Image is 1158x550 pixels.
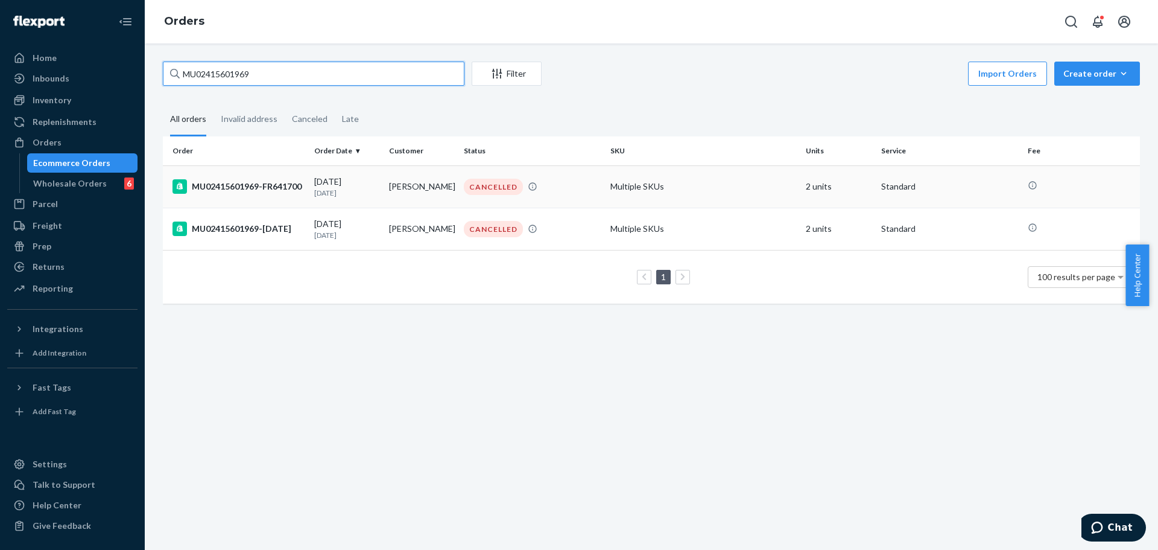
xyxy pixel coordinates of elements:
[7,319,138,339] button: Integrations
[170,103,206,136] div: All orders
[7,194,138,214] a: Parcel
[33,116,96,128] div: Replenishments
[7,69,138,88] a: Inbounds
[163,62,464,86] input: Search orders
[163,136,309,165] th: Order
[801,165,876,208] td: 2 units
[7,475,138,494] button: Talk to Support
[1125,245,1149,306] button: Help Center
[33,261,65,273] div: Returns
[1023,136,1140,165] th: Fee
[27,153,138,173] a: Ecommerce Orders
[314,176,379,198] div: [DATE]
[7,112,138,132] a: Replenishments
[292,103,327,135] div: Canceled
[342,103,359,135] div: Late
[7,216,138,235] a: Freight
[33,323,83,335] div: Integrations
[172,222,305,236] div: MU02415601969-[DATE]
[33,382,71,394] div: Fast Tags
[7,257,138,277] a: Returns
[1059,10,1083,34] button: Open Search Box
[33,458,67,470] div: Settings
[1063,68,1131,80] div: Create order
[314,230,379,240] p: [DATE]
[801,208,876,250] td: 2 units
[33,520,91,532] div: Give Feedback
[124,177,134,190] div: 6
[7,133,138,152] a: Orders
[606,136,801,165] th: SKU
[7,48,138,68] a: Home
[33,348,86,358] div: Add Integration
[7,516,138,536] button: Give Feedback
[968,62,1047,86] button: Import Orders
[314,188,379,198] p: [DATE]
[606,165,801,208] td: Multiple SKUs
[881,223,1018,235] p: Standard
[33,283,73,295] div: Reporting
[881,181,1018,193] p: Standard
[33,198,58,210] div: Parcel
[464,179,523,195] div: CANCELLED
[7,344,138,363] a: Add Integration
[314,218,379,240] div: [DATE]
[33,177,107,190] div: Wholesale Orders
[1081,514,1146,544] iframe: Opens a widget where you can chat to one of our agents
[1054,62,1140,86] button: Create order
[7,279,138,298] a: Reporting
[33,94,71,106] div: Inventory
[606,208,801,250] td: Multiple SKUs
[801,136,876,165] th: Units
[113,10,138,34] button: Close Navigation
[459,136,606,165] th: Status
[659,272,668,282] a: Page 1 is your current page
[1112,10,1136,34] button: Open account menu
[13,16,65,28] img: Flexport logo
[154,4,214,39] ol: breadcrumbs
[7,496,138,515] a: Help Center
[464,221,523,237] div: CANCELLED
[389,145,454,156] div: Customer
[876,136,1023,165] th: Service
[1037,272,1115,282] span: 100 results per page
[27,174,138,193] a: Wholesale Orders6
[384,165,459,208] td: [PERSON_NAME]
[33,479,95,491] div: Talk to Support
[7,402,138,421] a: Add Fast Tag
[384,208,459,250] td: [PERSON_NAME]
[172,179,305,194] div: MU02415601969-FR641700
[33,72,69,85] div: Inbounds
[7,91,138,110] a: Inventory
[33,52,57,64] div: Home
[7,455,138,474] a: Settings
[472,62,542,86] button: Filter
[309,136,384,165] th: Order Date
[33,240,51,252] div: Prep
[7,237,138,256] a: Prep
[33,220,62,232] div: Freight
[164,14,204,28] a: Orders
[1086,10,1110,34] button: Open notifications
[472,68,541,80] div: Filter
[221,103,277,135] div: Invalid address
[33,406,76,417] div: Add Fast Tag
[33,499,81,511] div: Help Center
[7,378,138,397] button: Fast Tags
[33,157,110,169] div: Ecommerce Orders
[33,136,62,149] div: Orders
